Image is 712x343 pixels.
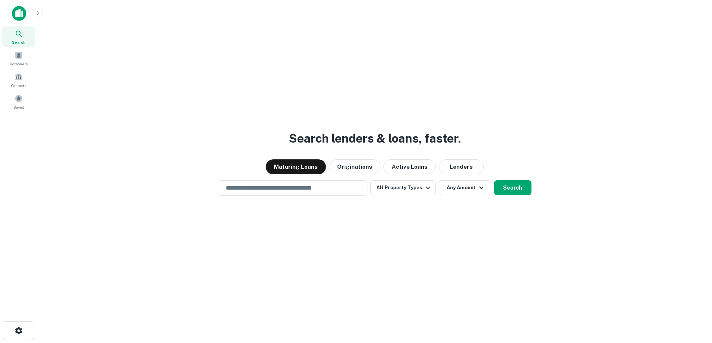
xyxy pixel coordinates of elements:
button: Maturing Loans [266,159,326,174]
span: Search [12,39,25,45]
img: capitalize-icon.png [12,6,26,21]
button: All Property Types [370,180,435,195]
a: Search [2,26,35,47]
h3: Search lenders & loans, faster. [289,130,461,147]
button: Lenders [439,159,484,174]
a: Borrowers [2,48,35,68]
button: Active Loans [383,159,436,174]
a: Saved [2,91,35,112]
a: Contacts [2,70,35,90]
button: Search [494,180,531,195]
button: Any Amount [439,180,491,195]
span: Contacts [11,82,26,88]
span: Saved [13,104,24,110]
span: Borrowers [10,61,28,67]
button: Originations [329,159,380,174]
